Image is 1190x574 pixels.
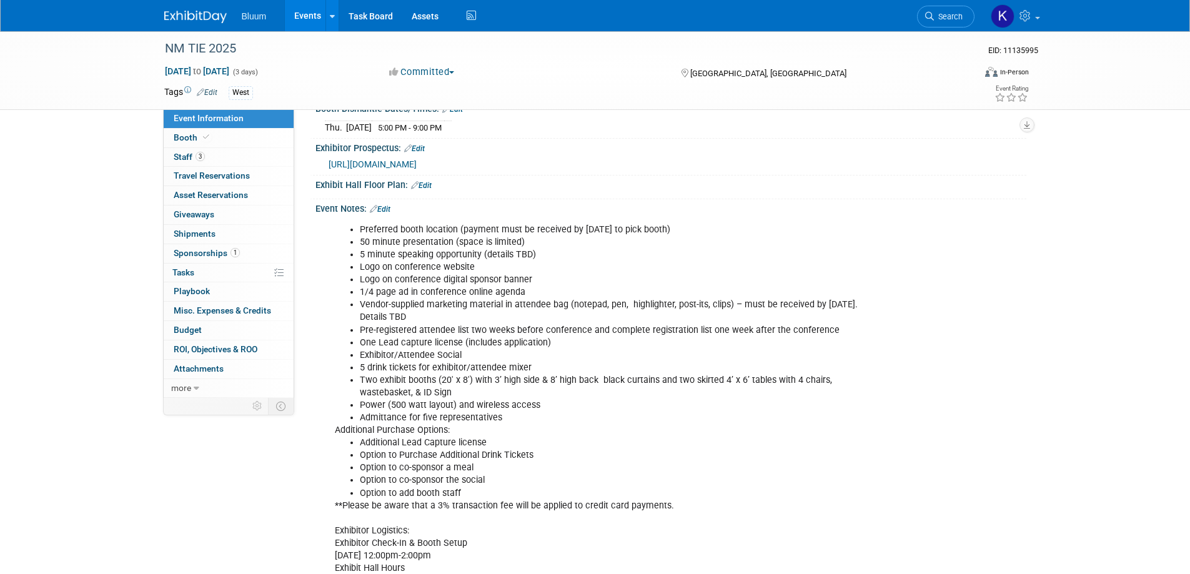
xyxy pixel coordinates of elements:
[161,37,956,60] div: NM TIE 2025
[315,176,1026,192] div: Exhibit Hall Floor Plan:
[174,248,240,258] span: Sponsorships
[164,186,294,205] a: Asset Reservations
[247,398,269,414] td: Personalize Event Tab Strip
[164,225,294,244] a: Shipments
[985,67,998,77] img: Format-Inperson.png
[404,144,425,153] a: Edit
[917,6,974,27] a: Search
[174,190,248,200] span: Asset Reservations
[370,205,390,214] a: Edit
[385,66,459,79] button: Committed
[174,364,224,374] span: Attachments
[203,134,209,141] i: Booth reservation complete
[231,248,240,257] span: 1
[242,11,267,21] span: Bluum
[360,337,881,349] li: One Lead capture license (includes application)
[901,65,1029,84] div: Event Format
[360,449,881,462] li: Option to Purchase Additional Drink Tickets
[174,325,202,335] span: Budget
[360,286,881,299] li: 1/4 page ad in conference online agenda
[360,437,881,449] li: Additional Lead Capture license
[191,66,203,76] span: to
[346,121,372,134] td: [DATE]
[164,340,294,359] a: ROI, Objectives & ROO
[164,282,294,301] a: Playbook
[378,123,442,132] span: 5:00 PM - 9:00 PM
[360,474,881,487] li: Option to co-sponsor the social
[360,224,881,236] li: Preferred booth location (payment must be received by [DATE] to pick booth)
[174,113,244,123] span: Event Information
[164,264,294,282] a: Tasks
[164,321,294,340] a: Budget
[411,181,432,190] a: Edit
[164,129,294,147] a: Booth
[164,379,294,398] a: more
[360,362,881,374] li: 5 drink tickets for exhibitor/attendee mixer
[315,139,1026,155] div: Exhibitor Prospectus:
[994,86,1028,92] div: Event Rating
[174,132,212,142] span: Booth
[315,199,1026,215] div: Event Notes:
[360,274,881,286] li: Logo on conference digital sponsor banner
[325,121,346,134] td: Thu.
[164,148,294,167] a: Staff3
[196,152,205,161] span: 3
[164,66,230,77] span: [DATE] [DATE]
[268,398,294,414] td: Toggle Event Tabs
[164,302,294,320] a: Misc. Expenses & Credits
[171,383,191,393] span: more
[360,399,881,412] li: Power (500 watt layout) and wireless access
[934,12,963,21] span: Search
[329,159,417,169] a: [URL][DOMAIN_NAME]
[174,171,250,181] span: Travel Reservations
[360,374,881,399] li: Two exhibit booths (20′ x 8′) with 3’ high side & 8’ high back black curtains and two skirted 4’ ...
[360,236,881,249] li: 50 minute presentation (space is limited)
[174,229,216,239] span: Shipments
[174,344,257,354] span: ROI, Objectives & ROO
[360,261,881,274] li: Logo on conference website
[360,324,881,337] li: Pre-registered attendee list two weeks before conference and complete registration list one week ...
[174,209,214,219] span: Giveaways
[164,167,294,186] a: Travel Reservations
[360,299,881,324] li: Vendor-supplied marketing material in attendee bag (notepad, pen, highlighter, post-its, clips) –...
[164,11,227,23] img: ExhibitDay
[232,68,258,76] span: (3 days)
[999,67,1029,77] div: In-Person
[360,412,881,424] li: Admittance for five representatives
[360,349,881,362] li: Exhibitor/Attendee Social
[164,360,294,379] a: Attachments
[360,487,881,500] li: Option to add booth staff
[164,244,294,263] a: Sponsorships1
[174,286,210,296] span: Playbook
[690,69,846,78] span: [GEOGRAPHIC_DATA], [GEOGRAPHIC_DATA]
[229,86,253,99] div: West
[360,462,881,474] li: Option to co-sponsor a meal
[988,46,1038,55] span: Event ID: 11135995
[164,86,217,100] td: Tags
[164,205,294,224] a: Giveaways
[164,109,294,128] a: Event Information
[174,305,271,315] span: Misc. Expenses & Credits
[360,249,881,261] li: 5 minute speaking opportunity (details TBD)
[991,4,1014,28] img: Kellie Noller
[174,152,205,162] span: Staff
[197,88,217,97] a: Edit
[172,267,194,277] span: Tasks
